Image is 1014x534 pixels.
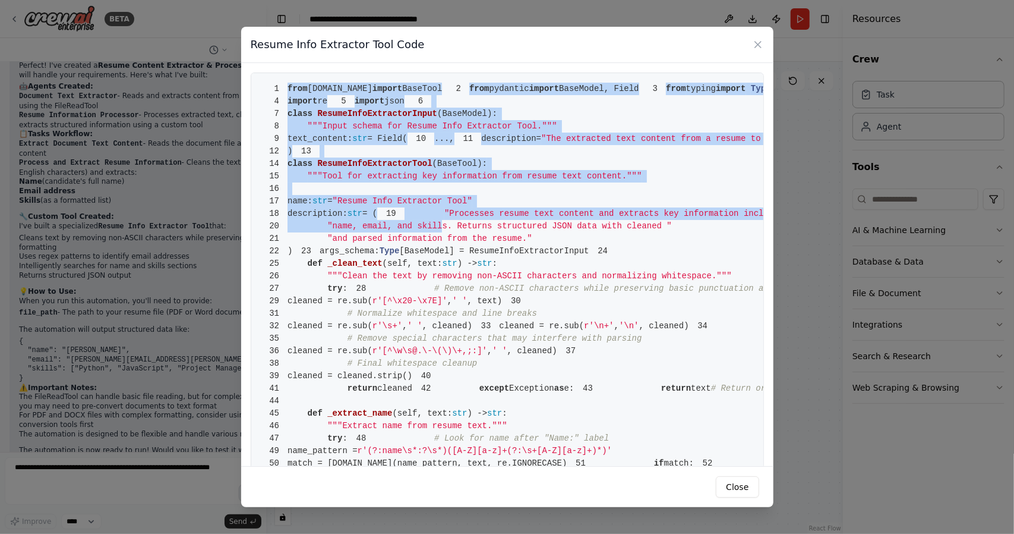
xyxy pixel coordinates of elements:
span: r'[^\w\s@.\-\(\)\+,;:]' [372,346,487,356]
span: 35 [261,332,288,345]
span: return [348,384,377,393]
span: description: [288,209,348,218]
span: , cleaned) [507,346,557,356]
span: "name, email, and skills. Returns structured JSON data with cleaned " [327,221,672,231]
span: 40 [412,370,440,382]
span: from [288,84,308,93]
span: ( [392,409,397,418]
span: 20 [261,220,288,233]
span: # Remove special characters that may interfere with parsing [348,334,642,343]
span: as [554,384,564,393]
span: "The extracted text content from a resume to be processed" [541,134,830,143]
span: , cleaned) [639,321,689,331]
span: args_schema: [320,246,380,256]
span: str [452,409,467,418]
span: cleaned = re.sub( [288,321,372,331]
button: Close [716,476,759,498]
span: 24 [589,245,617,257]
span: """Input schema for Resume Info Extractor Tool.""" [308,121,557,131]
span: 48 [348,432,375,445]
span: import [288,96,317,106]
span: match: [664,458,694,468]
span: name_pattern = [288,446,358,456]
span: ): [477,159,487,168]
span: 18 [261,208,288,220]
span: return [661,384,691,393]
span: 3 [639,83,666,95]
span: '\n' [619,321,639,331]
span: try [327,434,342,443]
span: str [487,409,502,418]
span: , [402,321,407,331]
span: 45 [261,407,288,420]
span: from [666,84,686,93]
span: # Remove non-ASCII characters while preserving basic punctuation and whitespace [434,284,829,293]
span: ( [437,109,442,118]
span: 52 [694,457,721,470]
span: : [492,259,497,268]
span: self, text: [387,259,442,268]
span: """Tool for extracting key information from resume text content.""" [308,171,642,181]
span: # Normalize whitespace and line breaks [348,309,537,318]
span: ' ' [408,321,422,331]
span: 9 [261,133,288,145]
span: typing [686,84,716,93]
span: 11 [454,133,482,145]
span: str [348,209,362,218]
span: , [447,296,452,306]
span: ResumeInfoExtractorTool [317,159,432,168]
span: "Resume Info Extractor Tool" [333,196,472,206]
span: BaseModel, Field [559,84,639,93]
span: "Processes resume text content and extracts key information including " [444,209,799,218]
span: cleaned = re.sub( [288,296,372,306]
span: 50 [261,457,288,470]
span: , text) [467,296,502,306]
span: class [288,159,312,168]
span: [DOMAIN_NAME] [308,84,372,93]
span: except [479,384,509,393]
span: cleaned = re.sub( [499,321,584,331]
span: import [372,84,402,93]
span: ) -> [457,259,478,268]
span: 4 [261,95,288,108]
span: 42 [412,382,440,395]
span: try [327,284,342,293]
span: _extract_name [327,409,392,418]
span: self, text: [397,409,452,418]
span: 25 [261,257,288,270]
span: 43 [574,382,601,395]
span: match = [DOMAIN_NAME](name_pattern, text, re.IGNORECASE) [261,458,567,468]
span: pydantic [489,84,529,93]
span: class [288,109,312,118]
span: 19 [377,208,405,220]
span: re [317,96,327,106]
span: 41 [261,382,288,395]
span: cleaned [377,384,412,393]
span: 15 [261,170,288,183]
span: 28 [348,282,375,295]
span: text [691,384,711,393]
span: 46 [261,420,288,432]
span: ' ' [452,296,467,306]
span: : [342,434,347,443]
span: 16 [261,183,288,195]
span: , [487,346,492,356]
span: ResumeInfoExtractorInput [317,109,437,118]
span: ) [261,246,293,256]
span: r'(?:name\s*:?\s*)([A-Z][a-z]+(?:\s+[A-Z][a-z]+)*)' [358,446,612,456]
span: _clean_text [327,259,382,268]
span: cleaned = cleaned.strip() [261,371,413,381]
span: 49 [261,445,288,457]
span: ) -> [467,409,488,418]
span: ( [432,159,437,168]
span: BaseTool [402,84,442,93]
span: text_content: [288,134,352,143]
span: BaseTool [437,159,477,168]
span: r'\n+' [584,321,614,331]
span: import [529,84,559,93]
span: [BaseModel] = ResumeInfoExtractorInput [399,246,589,256]
span: def [308,259,323,268]
span: name: [288,196,312,206]
span: = Field( [367,134,407,143]
span: Type [751,84,771,93]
